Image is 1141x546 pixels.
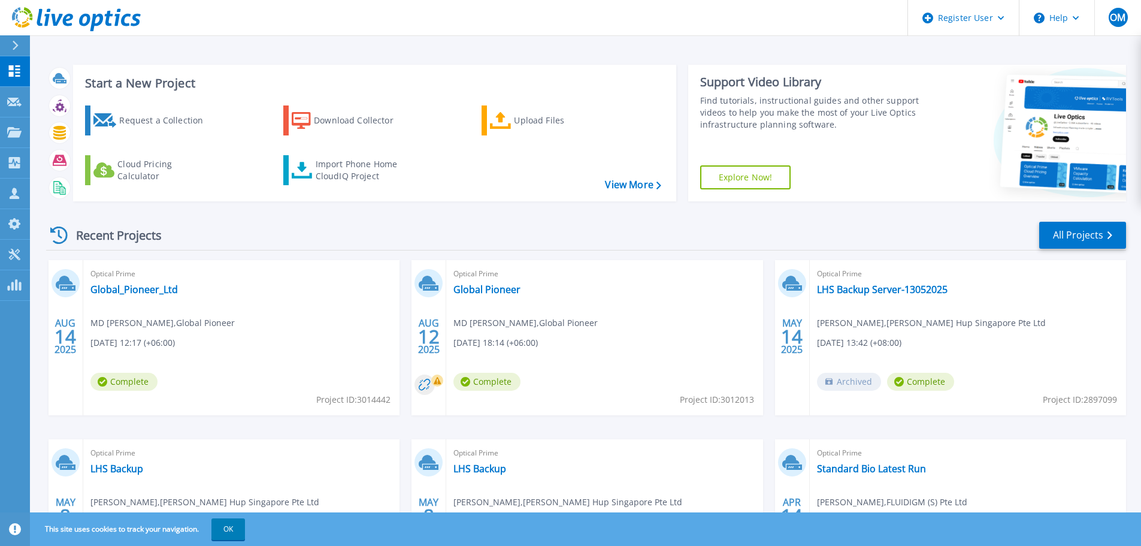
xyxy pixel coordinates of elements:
a: LHS Backup [453,463,506,475]
a: Download Collector [283,105,417,135]
span: Optical Prime [453,267,755,280]
div: APR 2025 [780,494,803,538]
div: MAY 2025 [417,494,440,538]
span: Project ID: 2897099 [1043,393,1117,406]
div: MAY 2025 [780,315,803,358]
span: 12 [418,331,440,342]
button: OK [211,518,245,540]
a: LHS Backup [90,463,143,475]
span: [PERSON_NAME] , [PERSON_NAME] Hup Singapore Pte Ltd [90,496,319,509]
span: [DATE] 18:14 (+06:00) [453,336,538,349]
div: Upload Files [514,108,610,132]
span: 14 [781,331,803,342]
a: Request a Collection [85,105,219,135]
span: Optical Prime [90,267,392,280]
div: Download Collector [314,108,410,132]
a: LHS Backup Server-13052025 [817,283,948,295]
div: Cloud Pricing Calculator [117,158,213,182]
div: AUG 2025 [54,315,77,358]
span: OM [1110,13,1125,22]
span: [PERSON_NAME] , [PERSON_NAME] Hup Singapore Pte Ltd [453,496,682,509]
a: Upload Files [482,105,615,135]
span: MD [PERSON_NAME] , Global Pioneer [90,316,235,330]
span: 14 [55,331,76,342]
a: Standard Bio Latest Run [817,463,926,475]
span: [PERSON_NAME] , FLUIDIGM (S) Pte Ltd [817,496,967,509]
a: All Projects [1039,222,1126,249]
div: AUG 2025 [417,315,440,358]
span: This site uses cookies to track your navigation. [33,518,245,540]
div: MAY 2025 [54,494,77,538]
div: Support Video Library [700,74,924,90]
span: [PERSON_NAME] , [PERSON_NAME] Hup Singapore Pte Ltd [817,316,1046,330]
a: Global_Pioneer_Ltd [90,283,178,295]
div: Import Phone Home CloudIQ Project [316,158,409,182]
span: [DATE] 13:42 (+08:00) [817,336,901,349]
span: Complete [90,373,158,391]
span: 14 [781,511,803,521]
a: View More [605,179,661,191]
span: 8 [60,511,71,521]
span: Optical Prime [90,447,392,460]
span: Project ID: 3012013 [680,393,754,406]
span: Optical Prime [453,447,755,460]
span: Optical Prime [817,267,1119,280]
a: Explore Now! [700,165,791,189]
div: Find tutorials, instructional guides and other support videos to help you make the most of your L... [700,95,924,131]
a: Cloud Pricing Calculator [85,155,219,185]
span: Complete [887,373,954,391]
a: Global Pioneer [453,283,520,295]
h3: Start a New Project [85,77,661,90]
div: Request a Collection [119,108,215,132]
span: Archived [817,373,881,391]
span: [DATE] 12:17 (+06:00) [90,336,175,349]
div: Recent Projects [46,221,178,250]
span: Project ID: 3014442 [316,393,391,406]
span: Optical Prime [817,447,1119,460]
span: 8 [423,511,434,521]
span: Complete [453,373,520,391]
span: MD [PERSON_NAME] , Global Pioneer [453,316,598,330]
